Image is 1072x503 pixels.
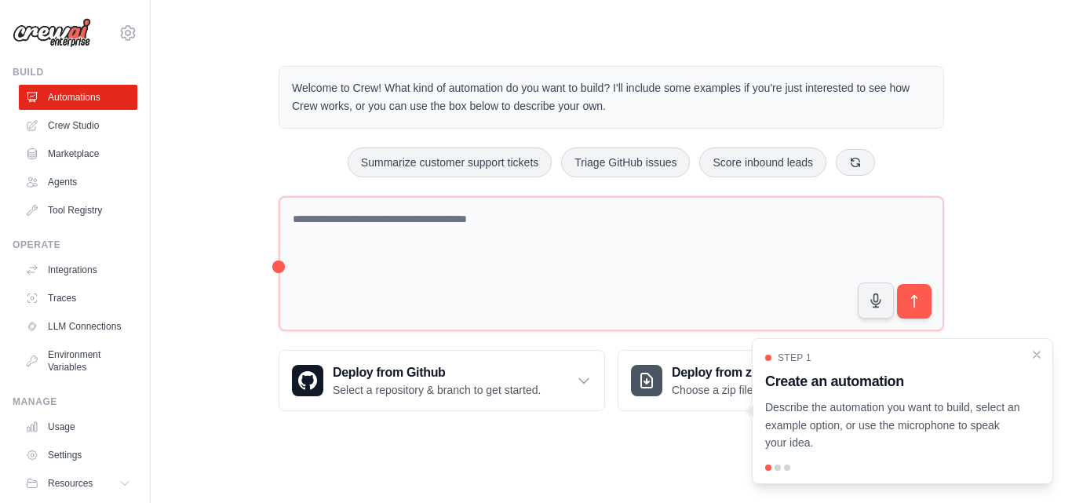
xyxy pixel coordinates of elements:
[672,382,804,398] p: Choose a zip file to upload.
[765,370,1021,392] h3: Create an automation
[994,428,1072,503] iframe: Chat Widget
[48,477,93,490] span: Resources
[13,395,137,408] div: Manage
[778,352,811,364] span: Step 1
[13,18,91,48] img: Logo
[13,66,137,78] div: Build
[19,443,137,468] a: Settings
[13,239,137,251] div: Operate
[19,169,137,195] a: Agents
[19,141,137,166] a: Marketplace
[19,85,137,110] a: Automations
[19,113,137,138] a: Crew Studio
[333,363,541,382] h3: Deploy from Github
[699,148,826,177] button: Score inbound leads
[19,314,137,339] a: LLM Connections
[19,257,137,282] a: Integrations
[292,79,931,115] p: Welcome to Crew! What kind of automation do you want to build? I'll include some examples if you'...
[19,198,137,223] a: Tool Registry
[672,363,804,382] h3: Deploy from zip file
[19,414,137,439] a: Usage
[348,148,552,177] button: Summarize customer support tickets
[1030,348,1043,361] button: Close walkthrough
[333,382,541,398] p: Select a repository & branch to get started.
[19,342,137,380] a: Environment Variables
[765,399,1021,452] p: Describe the automation you want to build, select an example option, or use the microphone to spe...
[19,286,137,311] a: Traces
[561,148,690,177] button: Triage GitHub issues
[19,471,137,496] button: Resources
